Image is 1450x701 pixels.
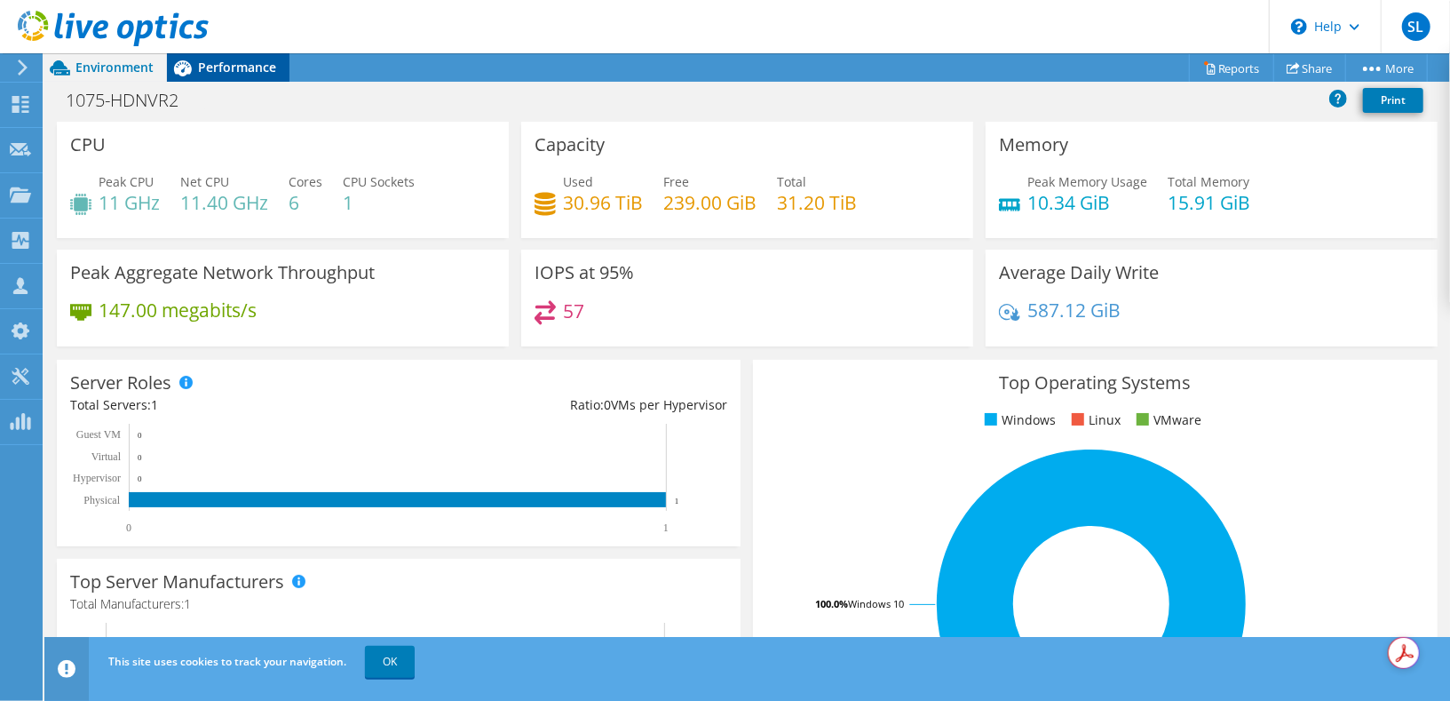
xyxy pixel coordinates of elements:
[399,395,727,415] div: Ratio: VMs per Hypervisor
[126,522,131,534] text: 0
[535,135,605,155] h3: Capacity
[766,373,1423,393] h3: Top Operating Systems
[343,173,415,190] span: CPU Sockets
[75,59,154,76] span: Environment
[663,522,669,534] text: 1
[58,91,206,110] h1: 1075-HDNVR2
[1027,193,1147,212] h4: 10.34 GiB
[1027,173,1147,190] span: Peak Memory Usage
[198,59,276,76] span: Performance
[1067,410,1121,430] li: Linux
[99,193,160,212] h4: 11 GHz
[70,373,171,393] h3: Server Roles
[343,193,415,212] h4: 1
[1027,300,1121,320] h4: 587.12 GiB
[151,396,158,413] span: 1
[70,594,727,614] h4: Total Manufacturers:
[563,193,643,212] h4: 30.96 TiB
[99,173,154,190] span: Peak CPU
[180,173,229,190] span: Net CPU
[138,431,142,440] text: 0
[563,173,593,190] span: Used
[563,301,584,321] h4: 57
[289,193,322,212] h4: 6
[73,472,121,484] text: Hypervisor
[1132,410,1201,430] li: VMware
[663,173,689,190] span: Free
[999,263,1159,283] h3: Average Daily Write
[138,453,142,462] text: 0
[83,494,120,506] text: Physical
[184,595,191,612] span: 1
[980,410,1056,430] li: Windows
[815,597,848,610] tspan: 100.0%
[289,173,322,190] span: Cores
[1345,54,1428,82] a: More
[99,300,257,320] h4: 147.00 megabits/s
[70,395,399,415] div: Total Servers:
[1291,19,1307,35] svg: \n
[777,193,857,212] h4: 31.20 TiB
[108,654,346,669] span: This site uses cookies to track your navigation.
[663,193,757,212] h4: 239.00 GiB
[1168,193,1250,212] h4: 15.91 GiB
[777,173,806,190] span: Total
[1402,12,1430,41] span: SL
[1189,54,1274,82] a: Reports
[70,572,284,592] h3: Top Server Manufacturers
[675,497,679,506] text: 1
[180,193,268,212] h4: 11.40 GHz
[848,597,904,610] tspan: Windows 10
[70,135,106,155] h3: CPU
[138,474,142,483] text: 0
[999,135,1068,155] h3: Memory
[1363,88,1423,113] a: Print
[365,646,415,678] a: OK
[76,428,121,441] text: Guest VM
[604,396,611,413] span: 0
[91,450,122,463] text: Virtual
[70,263,375,283] h3: Peak Aggregate Network Throughput
[1273,54,1346,82] a: Share
[535,263,634,283] h3: IOPS at 95%
[1168,173,1249,190] span: Total Memory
